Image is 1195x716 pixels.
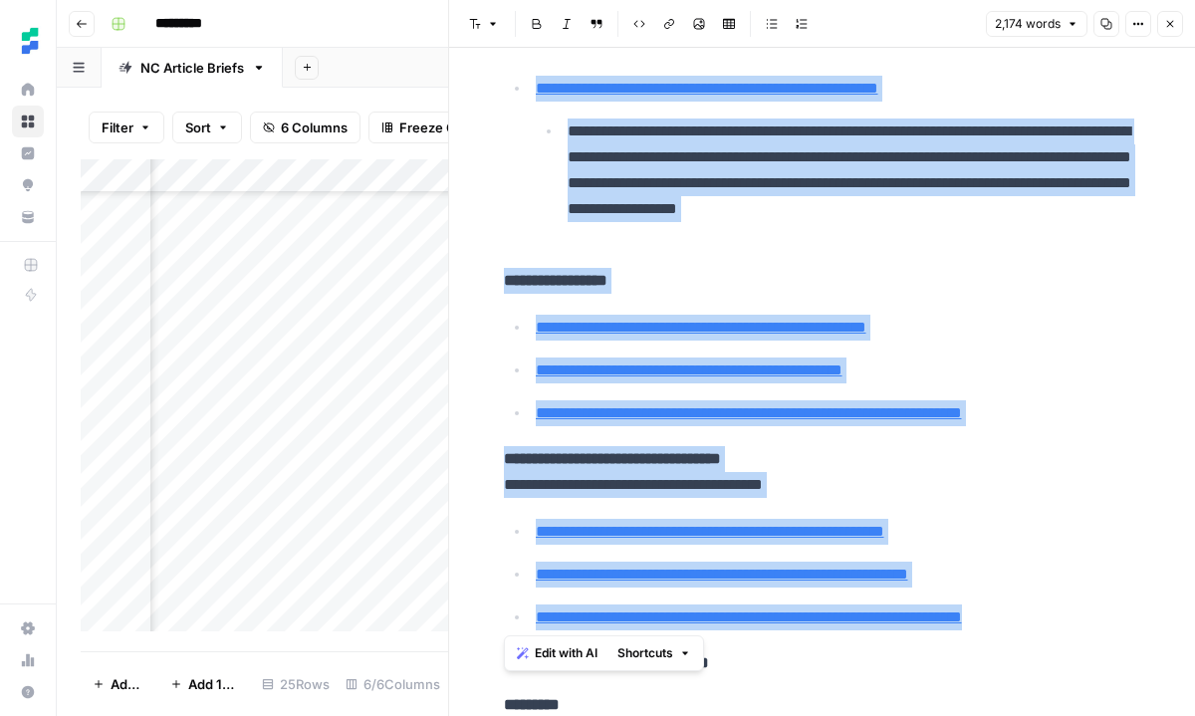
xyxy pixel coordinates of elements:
[158,668,254,700] button: Add 10 Rows
[281,118,348,137] span: 6 Columns
[102,118,133,137] span: Filter
[535,644,597,662] span: Edit with AI
[172,112,242,143] button: Sort
[12,612,44,644] a: Settings
[12,137,44,169] a: Insights
[12,169,44,201] a: Opportunities
[12,676,44,708] button: Help + Support
[254,668,338,700] div: 25 Rows
[102,48,283,88] a: NC Article Briefs
[609,640,699,666] button: Shortcuts
[12,74,44,106] a: Home
[12,23,48,59] img: Ten Speed Logo
[399,118,502,137] span: Freeze Columns
[12,644,44,676] a: Usage
[12,16,44,66] button: Workspace: Ten Speed
[995,15,1061,33] span: 2,174 words
[509,640,605,666] button: Edit with AI
[986,11,1087,37] button: 2,174 words
[111,674,146,694] span: Add Row
[368,112,515,143] button: Freeze Columns
[89,112,164,143] button: Filter
[140,58,244,78] div: NC Article Briefs
[12,106,44,137] a: Browse
[81,668,158,700] button: Add Row
[617,644,673,662] span: Shortcuts
[250,112,360,143] button: 6 Columns
[185,118,211,137] span: Sort
[12,201,44,233] a: Your Data
[188,674,242,694] span: Add 10 Rows
[338,668,448,700] div: 6/6 Columns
